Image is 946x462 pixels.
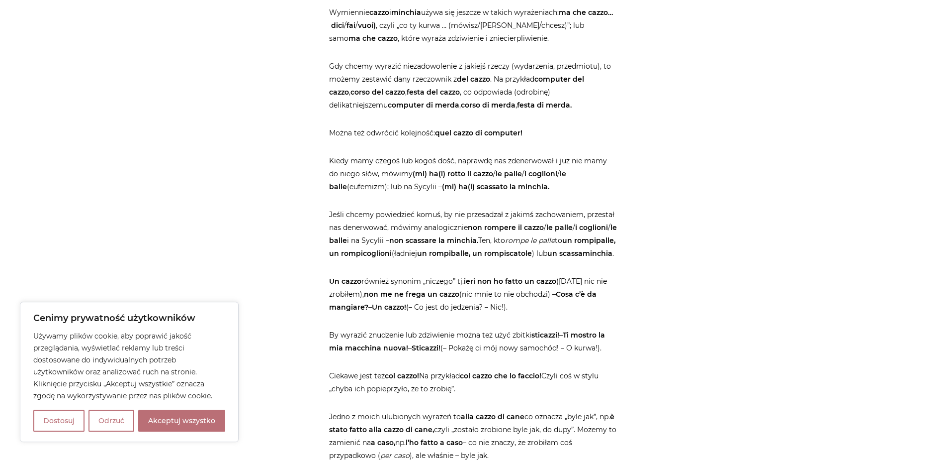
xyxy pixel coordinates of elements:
[348,34,398,43] strong: ma che cazzo
[329,126,617,139] p: Można też odwrócić kolejność:
[33,330,225,402] p: Używamy plików cookie, aby poprawić jakość przeglądania, wyświetlać reklamy lub treści dostosowan...
[407,88,460,97] strong: festa del cazzo
[524,169,557,178] strong: i coglioni
[329,60,617,112] p: Gdy chcemy wyrazić niezadowolenie z jakiejś rzeczy (wydarzenia, przedmiotu), to możemy zestawić d...
[391,8,421,17] strong: minchia
[138,410,225,432] button: Akceptuj wszystko
[358,21,376,30] strong: vuoi)
[350,88,405,97] strong: corso del cazzo
[329,8,613,30] strong: ma che cazzo… dici
[388,101,459,110] strong: computer di merda
[329,154,617,193] p: Kiedy mamy czegoś lub kogoś dość, naprawdę nas zdenerwował i już nie mamy do niego słów, mówimy /...
[329,75,584,97] strong: computer del cazzo
[517,101,572,110] strong: festa di merda.
[457,75,490,84] strong: del cazzo
[88,410,134,432] button: Odrzuć
[329,6,617,45] p: Wymiennie i używa się jeszcze w takich wyrażeniach: / / , czyli „co ty kurwa … (mówisz/[PERSON_NA...
[413,169,493,178] strong: (mi) ha(i) rotto il cazzo
[369,8,389,17] strong: cazzo
[33,312,225,324] p: Cenimy prywatność użytkowników
[442,182,549,191] strong: (mi) ha(i) scassato la minchia.
[435,128,522,137] strong: quel cazzo di computer!
[33,410,85,432] button: Dostosuj
[461,101,516,110] strong: corso di merda
[346,21,355,30] strong: fai
[496,169,522,178] strong: le palle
